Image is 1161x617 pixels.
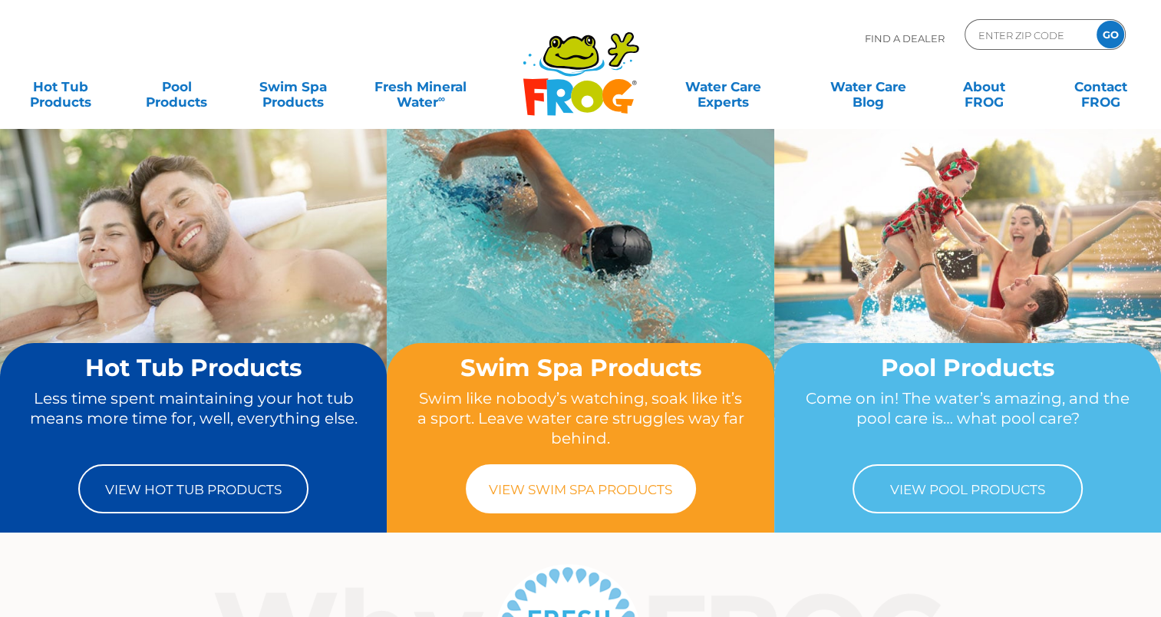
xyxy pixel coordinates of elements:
a: Water CareExperts [650,71,797,102]
p: Find A Dealer [865,19,945,58]
input: Zip Code Form [977,24,1080,46]
a: PoolProducts [132,71,223,102]
a: View Pool Products [853,464,1083,513]
img: home-banner-pool-short [774,128,1161,417]
a: View Swim Spa Products [466,464,696,513]
a: Swim SpaProducts [248,71,338,102]
h2: Pool Products [803,355,1132,381]
a: Water CareBlog [823,71,913,102]
img: home-banner-swim-spa-short [387,128,773,417]
a: Fresh MineralWater∞ [364,71,477,102]
a: AboutFROG [939,71,1030,102]
p: Swim like nobody’s watching, soak like it’s a sport. Leave water care struggles way far behind. [416,388,744,449]
h2: Hot Tub Products [29,355,358,381]
a: ContactFROG [1055,71,1146,102]
sup: ∞ [438,93,445,104]
a: Hot TubProducts [15,71,106,102]
a: View Hot Tub Products [78,464,308,513]
input: GO [1097,21,1124,48]
p: Less time spent maintaining your hot tub means more time for, well, everything else. [29,388,358,449]
p: Come on in! The water’s amazing, and the pool care is… what pool care? [803,388,1132,449]
h2: Swim Spa Products [416,355,744,381]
